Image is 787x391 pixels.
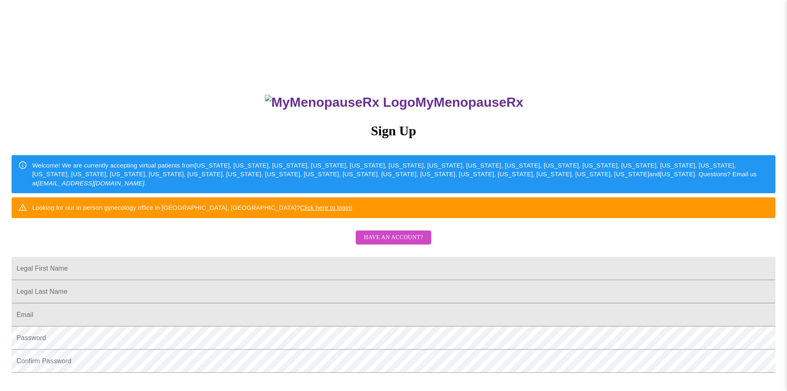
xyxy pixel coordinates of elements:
h3: MyMenopauseRx [13,95,776,110]
img: MyMenopauseRx Logo [265,95,415,110]
div: Looking for our in person gynecology office in [GEOGRAPHIC_DATA], [GEOGRAPHIC_DATA]? [32,200,352,215]
em: [EMAIL_ADDRESS][DOMAIN_NAME] [38,180,145,187]
a: Click here to login! [300,204,352,211]
h3: Sign Up [12,123,775,139]
button: Have an account? [356,230,431,245]
span: Have an account? [364,233,423,243]
div: Welcome! We are currently accepting virtual patients from [US_STATE], [US_STATE], [US_STATE], [US... [32,158,769,191]
a: Have an account? [354,240,433,247]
